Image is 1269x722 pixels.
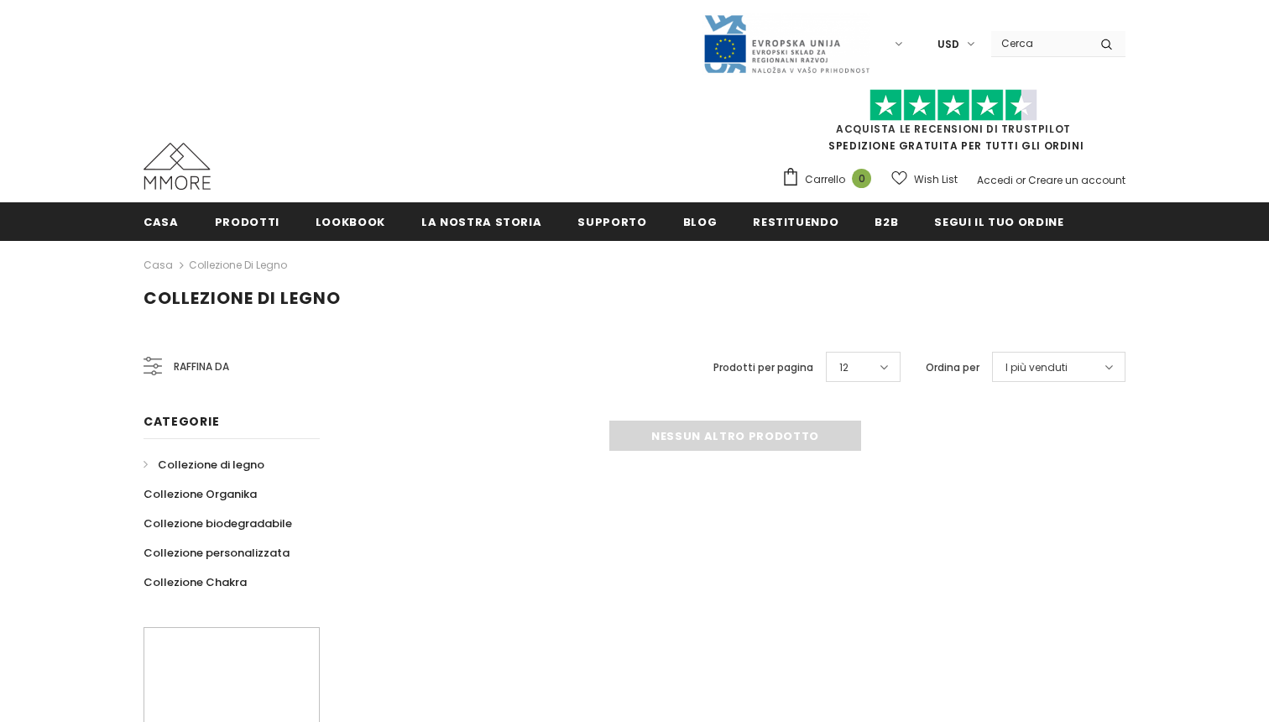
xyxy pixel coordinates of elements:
span: SPEDIZIONE GRATUITA PER TUTTI GLI ORDINI [781,97,1125,153]
a: supporto [577,202,646,240]
span: Collezione biodegradabile [144,515,292,531]
a: La nostra storia [421,202,541,240]
span: 12 [839,359,849,376]
a: Collezione biodegradabile [144,509,292,538]
span: I più venduti [1005,359,1068,376]
a: Javni Razpis [702,36,870,50]
a: Lookbook [316,202,385,240]
span: Casa [144,214,179,230]
span: USD [937,36,959,53]
span: Carrello [805,171,845,188]
span: Collezione personalizzata [144,545,290,561]
span: Categorie [144,413,219,430]
a: Casa [144,202,179,240]
a: Collezione di legno [144,450,264,479]
img: Javni Razpis [702,13,870,75]
a: B2B [875,202,898,240]
a: Casa [144,255,173,275]
span: La nostra storia [421,214,541,230]
a: Wish List [891,165,958,194]
a: Accedi [977,173,1013,187]
img: Casi MMORE [144,143,211,190]
span: Collezione di legno [144,286,341,310]
label: Prodotti per pagina [713,359,813,376]
span: supporto [577,214,646,230]
span: B2B [875,214,898,230]
a: Blog [683,202,718,240]
a: Creare un account [1028,173,1125,187]
a: Collezione Organika [144,479,257,509]
a: Collezione personalizzata [144,538,290,568]
img: Fidati di Pilot Stars [869,89,1037,122]
span: Blog [683,214,718,230]
span: Prodotti [215,214,279,230]
input: Search Site [991,31,1088,55]
span: Collezione Chakra [144,574,247,590]
a: Acquista le recensioni di TrustPilot [836,122,1071,136]
span: or [1016,173,1026,187]
label: Ordina per [926,359,979,376]
span: 0 [852,169,871,188]
a: Carrello 0 [781,167,880,192]
span: Collezione Organika [144,486,257,502]
span: Raffina da [174,358,229,376]
span: Wish List [914,171,958,188]
span: Collezione di legno [158,457,264,473]
a: Collezione Chakra [144,568,247,597]
a: Restituendo [753,202,838,240]
a: Collezione di legno [189,258,287,272]
span: Segui il tuo ordine [934,214,1063,230]
a: Prodotti [215,202,279,240]
a: Segui il tuo ordine [934,202,1063,240]
span: Restituendo [753,214,838,230]
span: Lookbook [316,214,385,230]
